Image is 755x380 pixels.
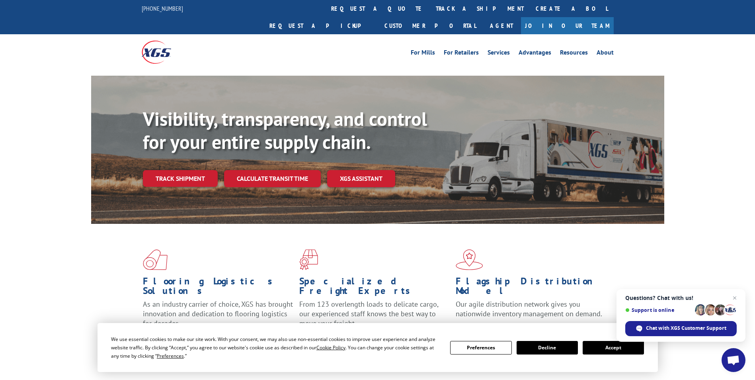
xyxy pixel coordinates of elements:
button: Decline [517,341,578,355]
a: Services [488,49,510,58]
h1: Flagship Distribution Model [456,276,606,300]
a: About [597,49,614,58]
img: xgs-icon-total-supply-chain-intelligence-red [143,249,168,270]
a: Open chat [722,348,745,372]
button: Accept [583,341,644,355]
a: Agent [482,17,521,34]
span: Support is online [625,307,692,313]
a: Request a pickup [263,17,378,34]
img: xgs-icon-flagship-distribution-model-red [456,249,483,270]
a: Customer Portal [378,17,482,34]
h1: Specialized Freight Experts [299,276,450,300]
p: From 123 overlength loads to delicate cargo, our experienced staff knows the best way to move you... [299,300,450,335]
div: Cookie Consent Prompt [98,323,658,372]
a: For Mills [411,49,435,58]
a: For Retailers [444,49,479,58]
button: Preferences [450,341,511,355]
h1: Flooring Logistics Solutions [143,276,293,300]
a: Resources [560,49,588,58]
a: Advantages [519,49,551,58]
img: xgs-icon-focused-on-flooring-red [299,249,318,270]
span: Questions? Chat with us! [625,295,737,301]
span: Preferences [157,353,184,359]
div: We use essential cookies to make our site work. With your consent, we may also use non-essential ... [111,335,441,360]
b: Visibility, transparency, and control for your entire supply chain. [143,106,427,154]
a: XGS ASSISTANT [327,170,395,187]
a: Track shipment [143,170,218,187]
span: Cookie Policy [316,344,345,351]
span: Chat with XGS Customer Support [646,325,726,332]
span: Our agile distribution network gives you nationwide inventory management on demand. [456,300,602,318]
a: [PHONE_NUMBER] [142,4,183,12]
span: Chat with XGS Customer Support [625,321,737,336]
a: Join Our Team [521,17,614,34]
span: As an industry carrier of choice, XGS has brought innovation and dedication to flooring logistics... [143,300,293,328]
a: Calculate transit time [224,170,321,187]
